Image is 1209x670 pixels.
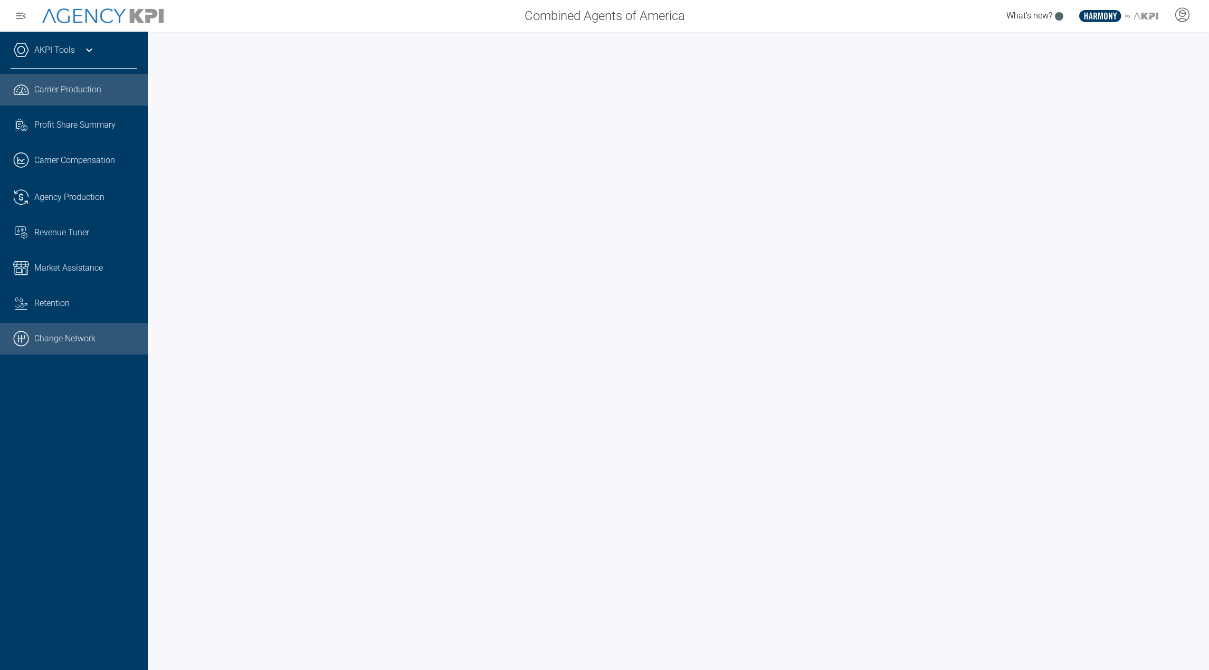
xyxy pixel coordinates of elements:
span: Profit Share Summary [34,119,116,131]
span: What's new? [1006,11,1052,21]
span: Market Assistance [34,262,103,274]
span: Combined Agents of America [525,6,685,25]
span: Carrier Production [34,83,101,96]
img: AgencyKPI [42,8,164,24]
span: Agency Production [34,191,104,204]
a: AKPI Tools [34,44,75,56]
div: Retention [34,297,137,310]
span: Carrier Compensation [34,154,115,167]
span: Revenue Tuner [34,226,89,239]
